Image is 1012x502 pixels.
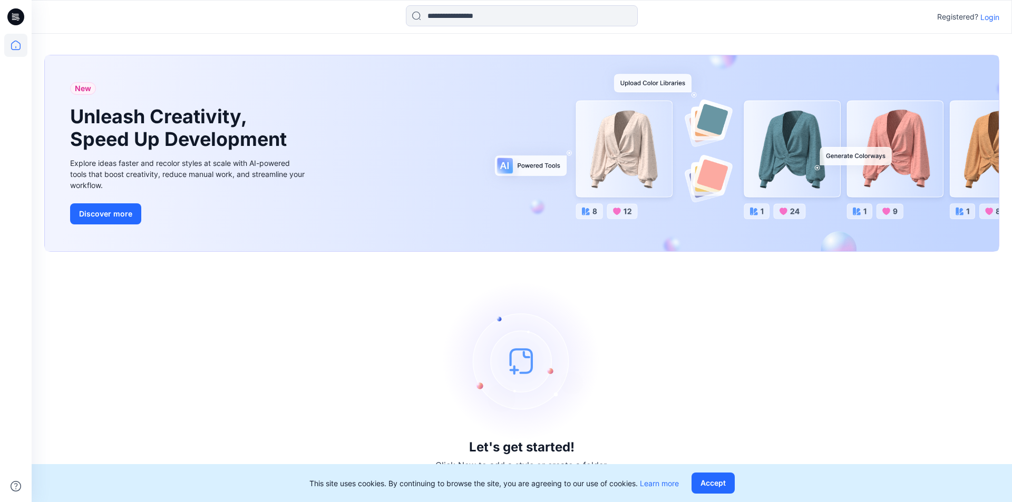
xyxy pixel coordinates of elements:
div: Explore ideas faster and recolor styles at scale with AI-powered tools that boost creativity, red... [70,158,307,191]
p: Login [980,12,999,23]
a: Learn more [640,479,679,488]
h1: Unleash Creativity, Speed Up Development [70,105,291,151]
span: New [75,82,91,95]
p: Click New to add a style or create a folder. [435,459,608,471]
img: empty-state-image.svg [443,282,601,440]
a: Discover more [70,203,307,224]
h3: Let's get started! [469,440,575,455]
p: Registered? [937,11,978,23]
button: Accept [692,473,735,494]
p: This site uses cookies. By continuing to browse the site, you are agreeing to our use of cookies. [309,478,679,489]
button: Discover more [70,203,141,224]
